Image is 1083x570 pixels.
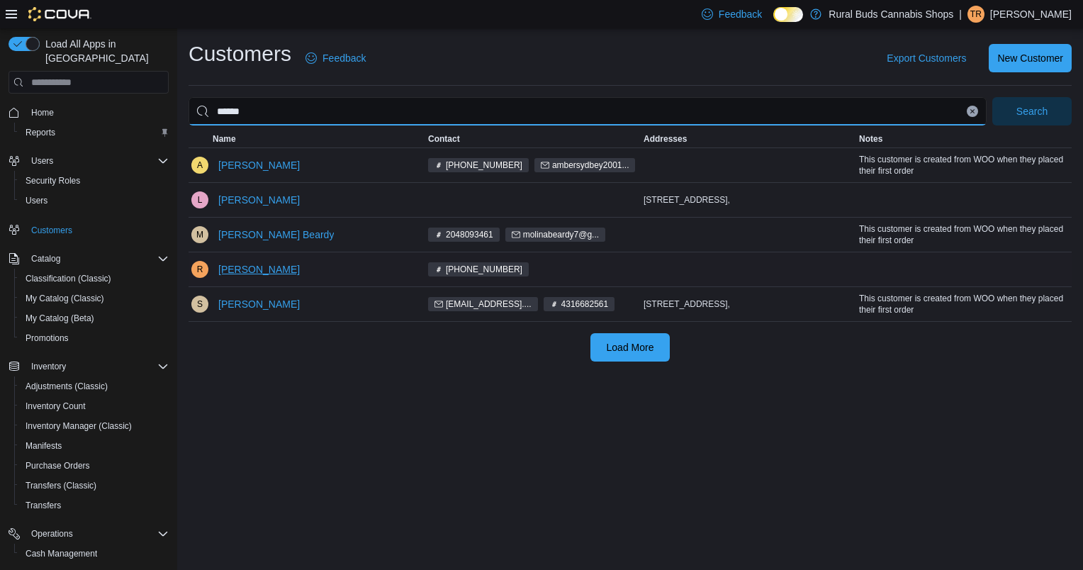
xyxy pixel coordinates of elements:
span: Users [31,155,53,167]
button: Catalog [26,250,66,267]
button: Customers [3,219,174,240]
a: Reports [20,124,61,141]
span: Name [213,133,236,145]
button: Users [26,152,59,169]
span: [PERSON_NAME] Beardy [218,228,334,242]
span: Inventory Count [26,401,86,412]
span: Transfers [26,500,61,511]
span: Inventory Manager (Classic) [26,420,132,432]
span: Export Customers [887,51,966,65]
button: Operations [26,525,79,542]
div: Tiffany Robertson [967,6,984,23]
span: Manifests [26,440,62,452]
span: My Catalog (Classic) [26,293,104,304]
button: Reports [14,123,174,142]
span: Classification (Classic) [20,270,169,287]
h1: Customers [189,40,291,68]
button: Export Customers [881,44,972,72]
button: [PERSON_NAME] [213,290,305,318]
span: Users [20,192,169,209]
span: 4316682561 [544,297,615,311]
div: Liam [191,191,208,208]
a: Inventory Count [20,398,91,415]
span: (204) 408-3933 [428,158,529,172]
a: Transfers (Classic) [20,477,102,494]
span: molinabeardy7@g... [505,228,605,242]
span: Customers [31,225,72,236]
span: This customer is created from WOO when they placed their first order [859,293,1069,315]
span: Home [26,104,169,121]
span: Cash Management [20,545,169,562]
span: (204) 745-3524 [428,262,529,276]
span: This customer is created from WOO when they placed their first order [859,154,1069,177]
span: L [198,191,203,208]
span: Notes [859,133,882,145]
a: Promotions [20,330,74,347]
button: My Catalog (Beta) [14,308,174,328]
button: Adjustments (Classic) [14,376,174,396]
span: Promotions [26,332,69,344]
button: Clear input [967,106,978,117]
span: Adjustments (Classic) [26,381,108,392]
span: TR [970,6,982,23]
span: 2048093461 [428,228,500,242]
div: Amber [191,157,208,174]
a: Security Roles [20,172,86,189]
p: Rural Buds Cannabis Shops [829,6,953,23]
span: Classification (Classic) [26,273,111,284]
span: Transfers [20,497,169,514]
span: New Customer [997,51,1063,65]
span: Dark Mode [773,22,774,23]
button: Inventory Manager (Classic) [14,416,174,436]
p: | [959,6,962,23]
span: Users [26,152,169,169]
a: Classification (Classic) [20,270,117,287]
button: [PERSON_NAME] [213,151,305,179]
button: [PERSON_NAME] [213,186,305,214]
img: Cova [28,7,91,21]
span: [PHONE_NUMBER] [446,159,522,172]
a: Inventory Manager (Classic) [20,418,138,435]
button: Cash Management [14,544,174,564]
button: [PERSON_NAME] Beardy [213,220,340,249]
span: Purchase Orders [26,460,90,471]
span: [PHONE_NUMBER] [446,263,522,276]
span: [EMAIL_ADDRESS].... [446,298,532,311]
span: Search [1016,104,1048,118]
button: Transfers [14,496,174,515]
span: [PERSON_NAME] [218,193,300,207]
button: Operations [3,524,174,544]
div: Rosalie [191,261,208,278]
button: Inventory [3,357,174,376]
span: Feedback [719,7,762,21]
span: Inventory [31,361,66,372]
button: Inventory Count [14,396,174,416]
span: Transfers (Classic) [20,477,169,494]
a: Home [26,104,60,121]
a: Manifests [20,437,67,454]
button: Purchase Orders [14,456,174,476]
span: 4316682561 [561,298,609,311]
span: Contact [428,133,460,145]
span: Feedback [322,51,366,65]
span: Load More [607,340,654,354]
a: Feedback [300,44,371,72]
span: Adjustments (Classic) [20,378,169,395]
span: Inventory [26,358,169,375]
span: 2048093461 [446,228,493,241]
span: Operations [26,525,169,542]
span: My Catalog (Beta) [26,313,94,324]
div: Shelia [191,296,208,313]
span: Security Roles [20,172,169,189]
a: Transfers [20,497,67,514]
span: Manifests [20,437,169,454]
a: Users [20,192,53,209]
button: Users [14,191,174,211]
button: Users [3,151,174,171]
span: Catalog [26,250,169,267]
span: [PERSON_NAME] [218,158,300,172]
p: [PERSON_NAME] [990,6,1072,23]
span: molinabeardy7@g... [523,228,599,241]
button: Classification (Classic) [14,269,174,289]
span: This customer is created from WOO when they placed their first order [859,223,1069,246]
